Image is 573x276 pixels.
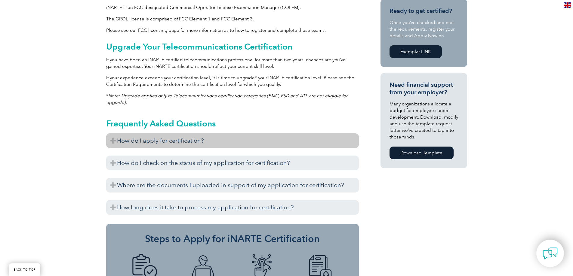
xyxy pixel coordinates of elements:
[390,45,442,58] a: Exemplar LINK
[106,56,359,70] p: If you have been an iNARTE certified telecommunications professional for more than two years, cha...
[543,246,558,261] img: contact-chat.png
[115,233,350,245] h3: Steps to Apply for iNARTE Certification
[106,156,359,170] h3: How do I check on the status of my application for certification?
[9,263,40,276] a: BACK TO TOP
[390,101,458,140] p: Many organizations allocate a budget for employee career development. Download, modify and use th...
[390,19,458,39] p: Once you’ve checked and met the requirements, register your details and Apply Now on
[564,2,571,8] img: en
[106,178,359,193] h3: Where are the documents I uploaded in support of my application for certification?
[106,93,347,105] em: Note: Upgrade applies only to Telecommunications certification categories (EMC, ESD and ATL are n...
[106,74,359,88] p: If your experience exceeds your certification level, it is time to upgrade* your iNARTE certifica...
[106,133,359,148] h3: How do I apply for certification?
[106,16,359,22] p: The GROL license is comprised of FCC Element 1 and FCC Element 3.
[390,7,458,15] h3: Ready to get certified?
[106,27,359,34] p: Please see our FCC licensing page for more information as to how to register and complete these e...
[106,4,359,11] p: iNARTE is an FCC designated Commercial Operator License Examination Manager (COLEM).
[390,147,454,159] a: Download Template
[106,200,359,215] h3: How long does it take to process my application for certification?
[106,42,359,51] h2: Upgrade Your Telecommunications Certification
[106,119,359,128] h2: Frequently Asked Questions
[390,81,458,96] h3: Need financial support from your employer?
